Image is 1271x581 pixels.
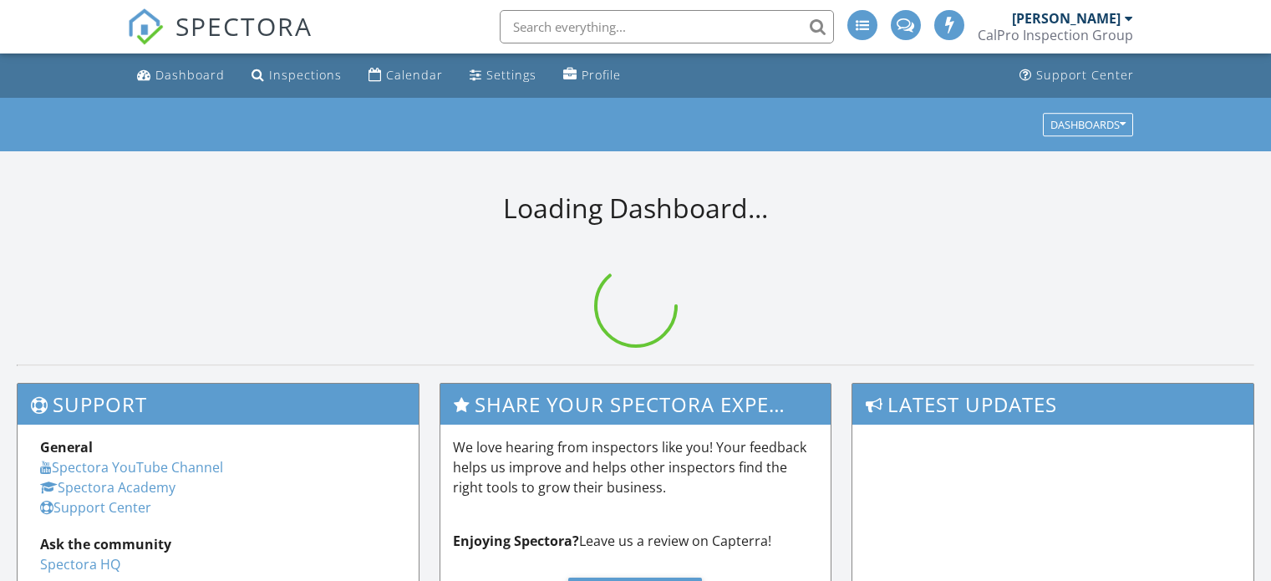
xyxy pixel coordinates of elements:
[40,555,120,573] a: Spectora HQ
[852,384,1253,425] h3: Latest Updates
[440,384,831,425] h3: Share Your Spectora Experience
[40,534,396,554] div: Ask the community
[245,60,348,91] a: Inspections
[463,60,543,91] a: Settings
[557,60,628,91] a: Profile
[582,67,621,83] div: Profile
[1013,60,1141,91] a: Support Center
[500,10,834,43] input: Search everything...
[1036,67,1134,83] div: Support Center
[155,67,225,83] div: Dashboard
[978,27,1133,43] div: CalPro Inspection Group
[486,67,536,83] div: Settings
[40,438,93,456] strong: General
[1043,113,1133,136] button: Dashboards
[386,67,443,83] div: Calendar
[18,384,419,425] h3: Support
[453,437,819,497] p: We love hearing from inspectors like you! Your feedback helps us improve and helps other inspecto...
[1012,10,1121,27] div: [PERSON_NAME]
[453,532,579,550] strong: Enjoying Spectora?
[269,67,342,83] div: Inspections
[175,8,313,43] span: SPECTORA
[40,458,223,477] a: Spectora YouTube Channel
[40,498,151,517] a: Support Center
[127,23,313,58] a: SPECTORA
[453,531,819,551] p: Leave us a review on Capterra!
[362,60,450,91] a: Calendar
[130,60,231,91] a: Dashboard
[127,8,164,45] img: The Best Home Inspection Software - Spectora
[40,478,175,497] a: Spectora Academy
[1050,119,1126,130] div: Dashboards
